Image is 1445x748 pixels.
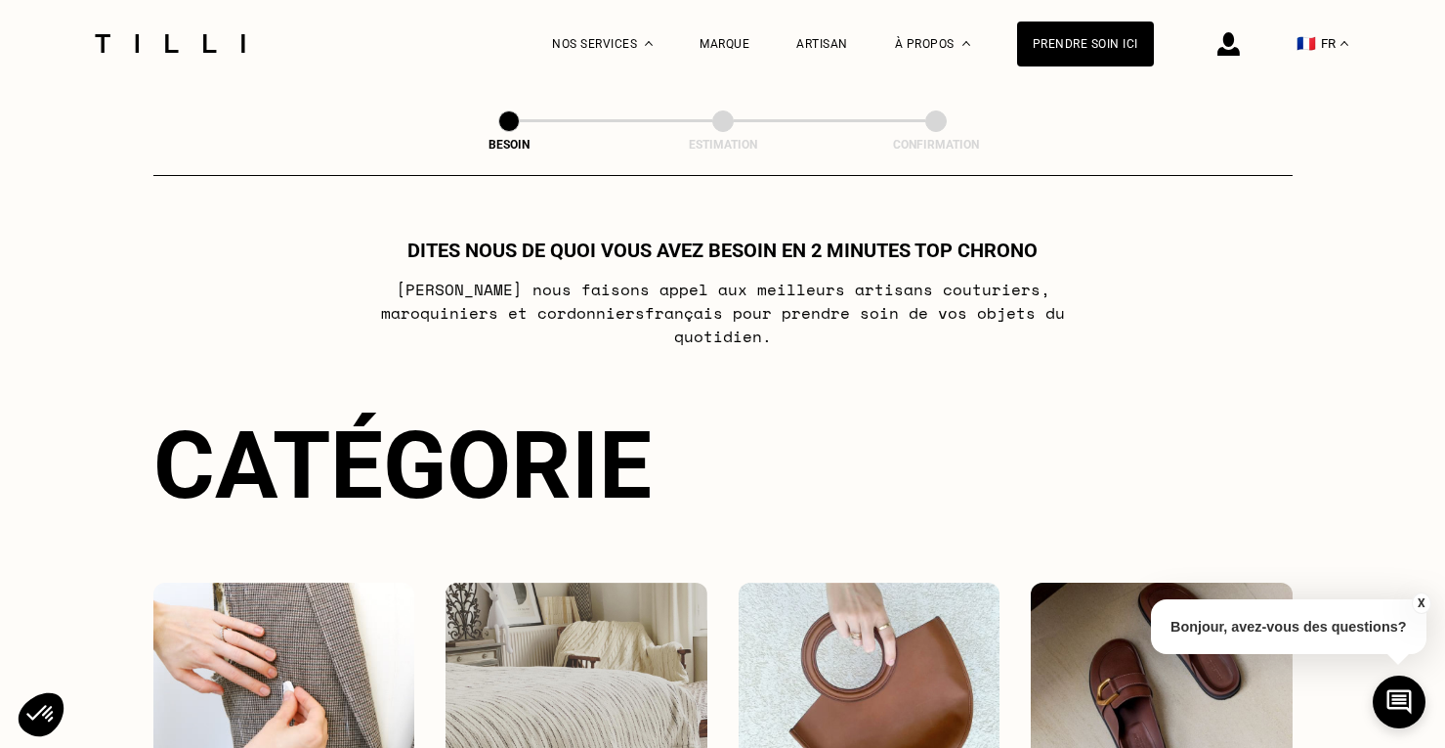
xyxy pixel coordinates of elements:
div: Besoin [411,138,607,152]
img: icône connexion [1217,32,1240,56]
a: Marque [700,37,749,51]
p: Bonjour, avez-vous des questions? [1151,599,1426,654]
div: Confirmation [838,138,1034,152]
p: [PERSON_NAME] nous faisons appel aux meilleurs artisans couturiers , maroquiniers et cordonniers ... [335,278,1110,348]
img: Logo du service de couturière Tilli [88,34,252,53]
img: menu déroulant [1340,41,1348,46]
span: 🇫🇷 [1296,34,1316,53]
button: X [1411,593,1430,614]
a: Prendre soin ici [1017,22,1154,66]
a: Artisan [796,37,848,51]
img: Menu déroulant à propos [962,41,970,46]
div: Estimation [625,138,821,152]
div: Catégorie [153,411,1293,520]
h1: Dites nous de quoi vous avez besoin en 2 minutes top chrono [407,239,1038,262]
img: Menu déroulant [645,41,653,46]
